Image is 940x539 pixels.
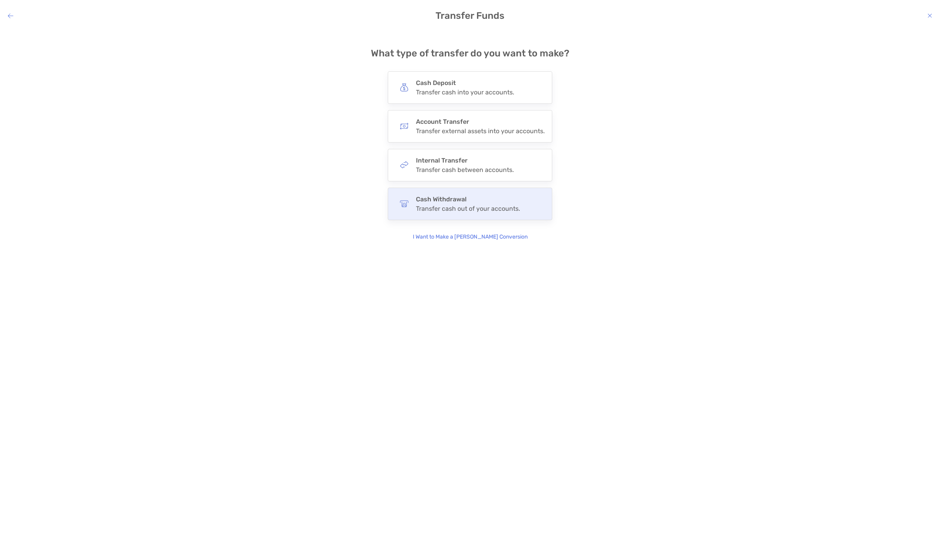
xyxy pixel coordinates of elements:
[416,118,545,125] h4: Account Transfer
[416,127,545,135] div: Transfer external assets into your accounts.
[400,161,409,169] img: button icon
[416,205,520,212] div: Transfer cash out of your accounts.
[413,233,528,241] p: I Want to Make a [PERSON_NAME] Conversion
[400,199,409,208] img: button icon
[416,166,514,174] div: Transfer cash between accounts.
[400,122,409,130] img: button icon
[416,89,514,96] div: Transfer cash into your accounts.
[416,79,514,87] h4: Cash Deposit
[416,195,520,203] h4: Cash Withdrawal
[400,83,409,92] img: button icon
[416,157,514,164] h4: Internal Transfer
[371,48,569,59] h4: What type of transfer do you want to make?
